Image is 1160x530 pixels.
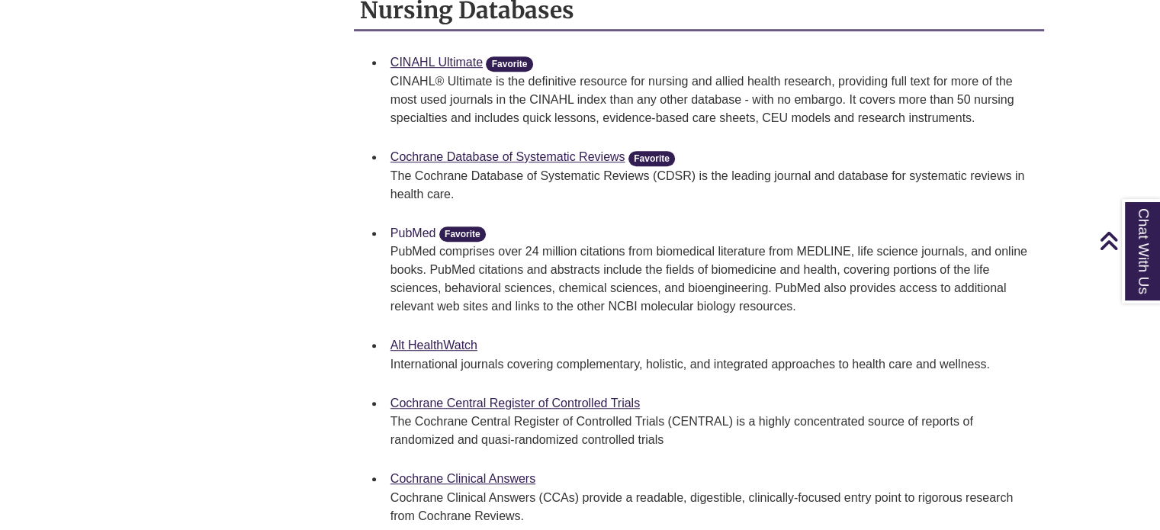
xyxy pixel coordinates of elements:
a: Cochrane Clinical Answers [390,472,535,485]
a: PubMed [390,226,436,239]
p: The Cochrane Database of Systematic Reviews (CDSR) is the leading journal and database for system... [390,167,1032,204]
a: Cochrane Database of Systematic Reviews [390,150,625,163]
a: Alt HealthWatch [390,339,477,352]
p: Cochrane Clinical Answers (CCAs) provide a readable, digestible, clinically-focused entry point t... [390,489,1032,525]
a: CINAHL Ultimate [390,56,483,69]
a: Back to Top [1099,230,1156,251]
span: Favorite [486,56,532,72]
p: The Cochrane Central Register of Controlled Trials (CENTRAL) is a highly concentrated source of r... [390,413,1032,449]
p: CINAHL® Ultimate is the definitive resource for nursing and allied health research, providing ful... [390,72,1032,127]
span: Favorite [439,226,486,242]
p: PubMed comprises over 24 million citations from biomedical literature from MEDLINE, life science ... [390,243,1032,316]
p: International journals covering complementary, holistic, and integrated approaches to health care... [390,355,1032,374]
span: Favorite [628,151,675,166]
a: Cochrane Central Register of Controlled Trials [390,397,640,410]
